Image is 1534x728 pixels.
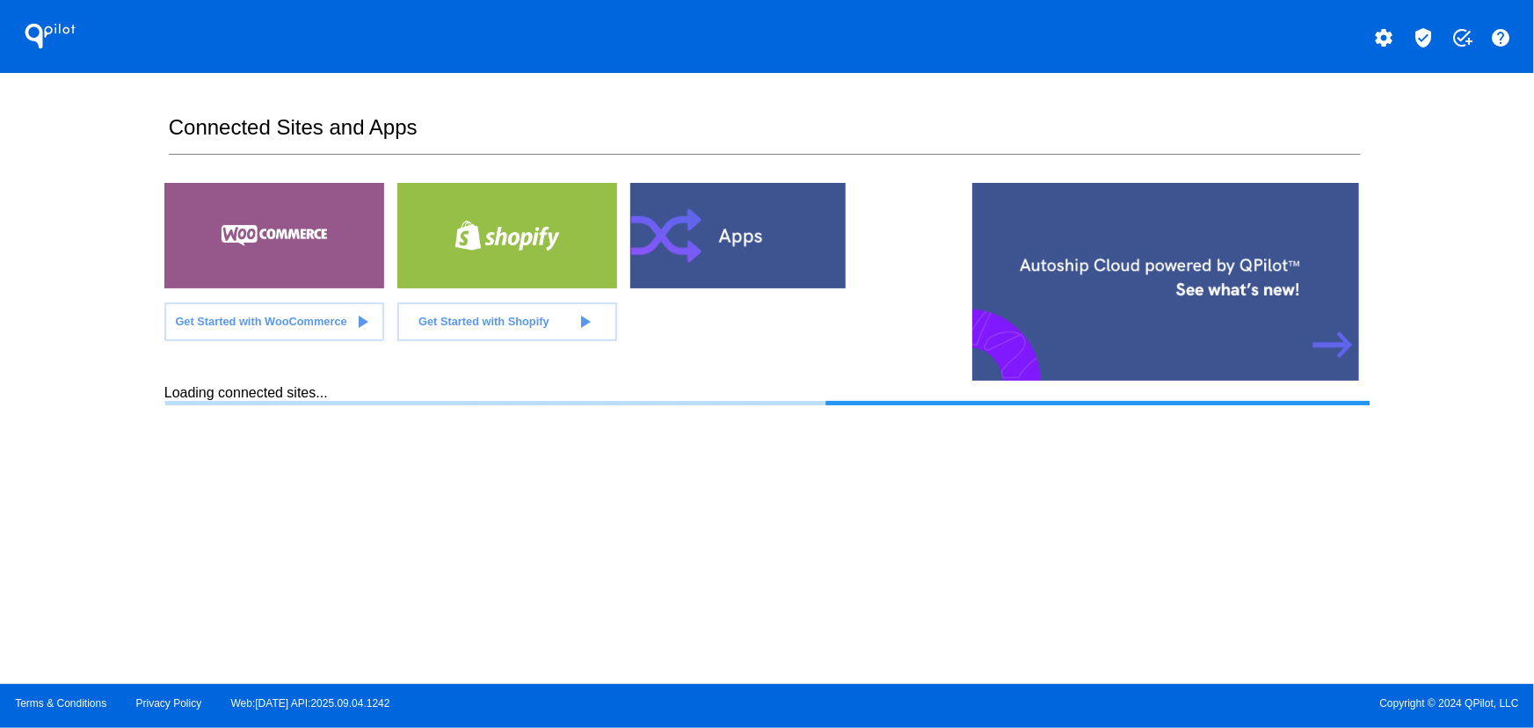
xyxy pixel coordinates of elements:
[352,311,373,332] mat-icon: play_arrow
[231,697,390,710] a: Web:[DATE] API:2025.09.04.1242
[782,697,1519,710] span: Copyright © 2024 QPilot, LLC
[1374,27,1395,48] mat-icon: settings
[1491,27,1512,48] mat-icon: help
[418,315,549,328] span: Get Started with Shopify
[1451,27,1472,48] mat-icon: add_task
[1413,27,1434,48] mat-icon: verified_user
[164,302,384,341] a: Get Started with WooCommerce
[169,115,1361,155] h2: Connected Sites and Apps
[175,315,346,328] span: Get Started with WooCommerce
[164,385,1370,405] div: Loading connected sites...
[574,311,595,332] mat-icon: play_arrow
[15,697,106,710] a: Terms & Conditions
[397,302,617,341] a: Get Started with Shopify
[136,697,202,710] a: Privacy Policy
[15,18,85,54] h1: QPilot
